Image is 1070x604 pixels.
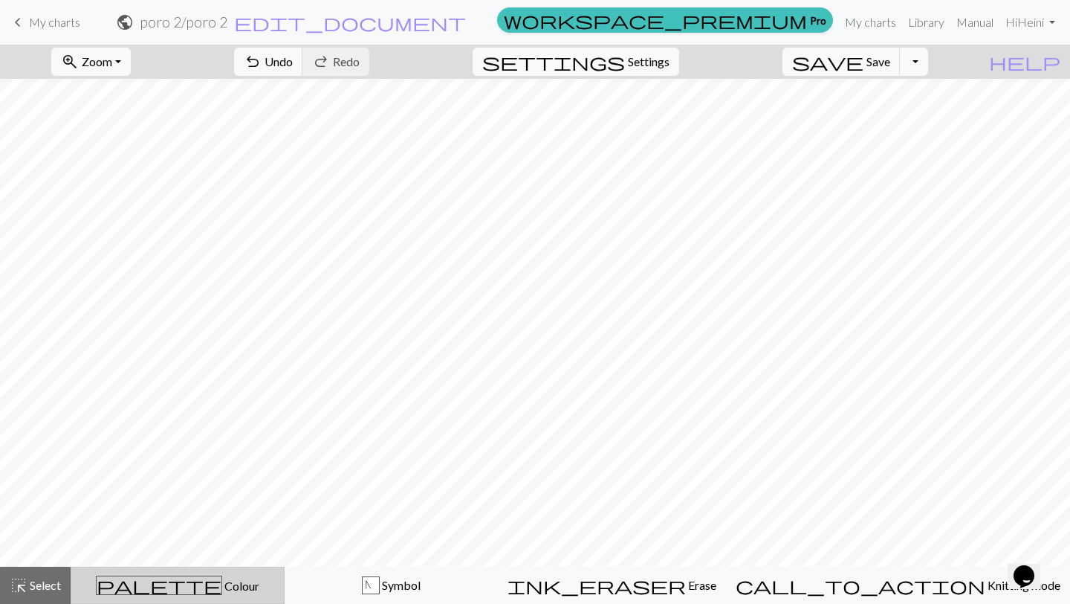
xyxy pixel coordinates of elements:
span: call_to_action [736,575,985,596]
span: Colour [222,579,259,593]
span: Select [27,578,61,592]
button: Zoom [51,48,131,76]
button: SettingsSettings [473,48,679,76]
button: Colour [71,567,285,604]
a: My charts [839,7,902,37]
span: undo [244,51,262,72]
button: Undo [234,48,303,76]
span: zoom_in [61,51,79,72]
span: Undo [265,54,293,68]
a: HiHeini [999,7,1061,37]
span: public [116,12,134,33]
span: Save [866,54,890,68]
span: highlight_alt [10,575,27,596]
button: Knitting mode [726,567,1070,604]
span: palette [97,575,221,596]
span: edit_document [234,12,466,33]
a: Library [902,7,950,37]
span: Knitting mode [985,578,1060,592]
a: Pro [497,7,833,33]
button: Erase [498,567,726,604]
span: help [989,51,1060,72]
span: Settings [628,53,669,71]
span: keyboard_arrow_left [9,12,27,33]
a: My charts [9,10,80,35]
button: N Symbol [285,567,499,604]
span: Erase [686,578,716,592]
span: workspace_premium [504,10,807,30]
span: ink_eraser [508,575,686,596]
span: My charts [29,15,80,29]
div: N [363,577,379,595]
iframe: chat widget [1008,544,1055,589]
i: Settings [482,53,625,71]
span: save [792,51,863,72]
span: settings [482,51,625,72]
a: Manual [950,7,999,37]
button: Save [782,48,901,76]
span: Symbol [380,578,421,592]
span: Zoom [82,54,112,68]
h2: poro 2 / poro 2 [140,13,227,30]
